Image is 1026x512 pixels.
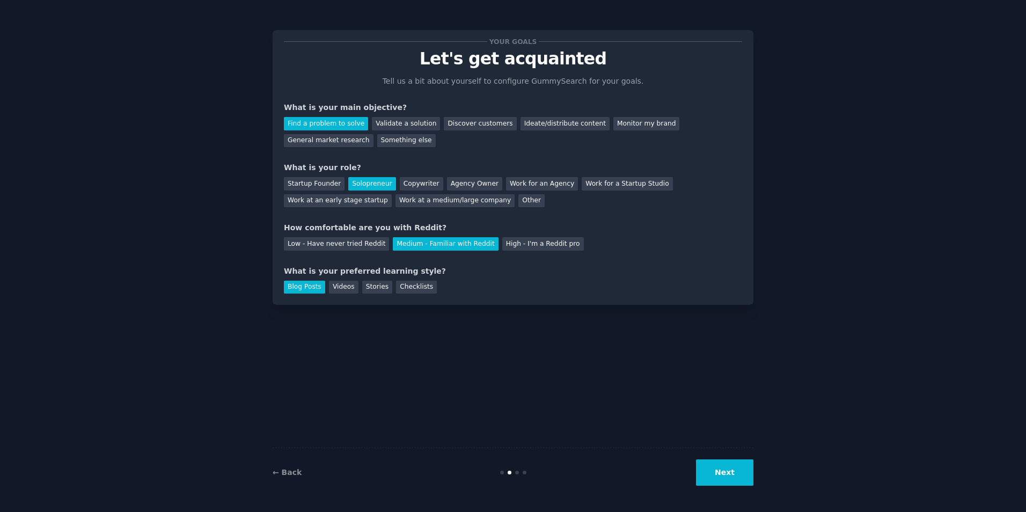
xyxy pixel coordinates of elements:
div: Work for an Agency [506,177,578,191]
div: Videos [329,281,358,294]
div: Checklists [396,281,437,294]
div: Find a problem to solve [284,117,368,130]
div: Discover customers [444,117,516,130]
div: Blog Posts [284,281,325,294]
div: Work at a medium/large company [395,194,515,208]
div: How comfortable are you with Reddit? [284,222,742,233]
div: Something else [377,134,436,148]
div: Validate a solution [372,117,440,130]
div: Low - Have never tried Reddit [284,237,389,251]
a: ← Back [273,468,302,477]
div: Other [518,194,545,208]
div: Ideate/distribute content [521,117,610,130]
div: Copywriter [400,177,443,191]
button: Next [696,459,753,486]
div: Medium - Familiar with Reddit [393,237,498,251]
div: Startup Founder [284,177,345,191]
div: High - I'm a Reddit pro [502,237,584,251]
div: What is your role? [284,162,742,173]
div: What is your preferred learning style? [284,266,742,277]
p: Tell us a bit about yourself to configure GummySearch for your goals. [378,76,648,87]
span: Your goals [487,36,539,47]
div: Work for a Startup Studio [582,177,672,191]
div: Stories [362,281,392,294]
p: Let's get acquainted [284,49,742,68]
div: What is your main objective? [284,102,742,113]
div: Agency Owner [447,177,502,191]
div: Monitor my brand [613,117,679,130]
div: Solopreneur [348,177,395,191]
div: General market research [284,134,373,148]
div: Work at an early stage startup [284,194,392,208]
